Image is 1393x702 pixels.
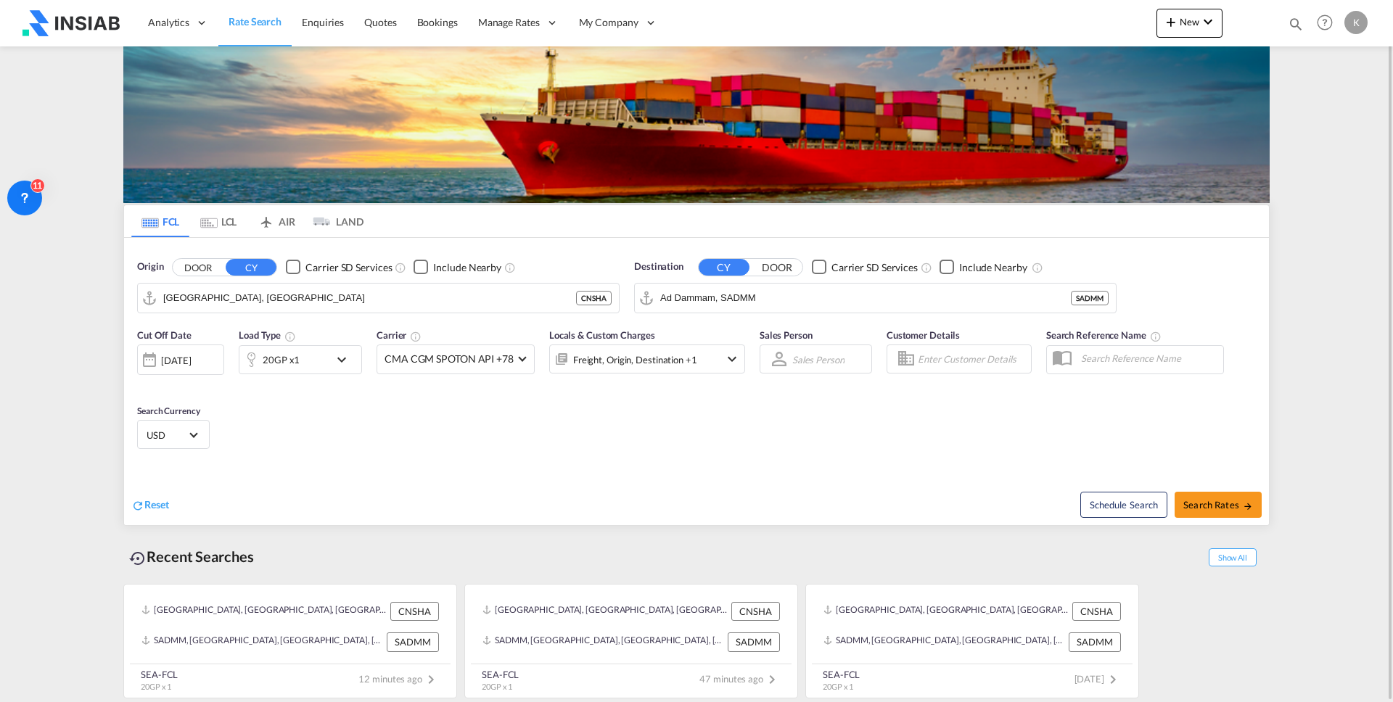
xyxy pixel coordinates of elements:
div: Freight Origin Destination Factory Stuffingicon-chevron-down [549,344,745,373]
md-input-container: Shanghai, CNSHA [138,284,619,313]
span: [DATE] [1074,673,1122,685]
md-icon: icon-chevron-down [723,350,741,368]
span: Quotes [364,16,396,28]
span: Help [1312,10,1337,35]
md-select: Sales Person [791,349,846,370]
div: CNSHA, Shanghai, China, Greater China & Far East Asia, Asia Pacific [823,602,1069,621]
div: SADMM, Ad Dammam, Saudi Arabia, Middle East, Middle East [482,632,724,651]
recent-search-card: [GEOGRAPHIC_DATA], [GEOGRAPHIC_DATA], [GEOGRAPHIC_DATA], [GEOGRAPHIC_DATA] & [GEOGRAPHIC_DATA], [... [805,584,1139,698]
div: [DATE] [137,344,224,375]
div: 20GP x1icon-chevron-down [239,345,362,374]
md-icon: icon-information-outline [284,331,296,342]
div: Help [1312,10,1344,36]
img: LCL+%26+FCL+BACKGROUND.png [123,35,1270,203]
button: CY [699,259,749,276]
recent-search-card: [GEOGRAPHIC_DATA], [GEOGRAPHIC_DATA], [GEOGRAPHIC_DATA], [GEOGRAPHIC_DATA] & [GEOGRAPHIC_DATA], [... [464,584,798,698]
md-icon: icon-chevron-right [1104,671,1122,688]
span: Load Type [239,329,296,341]
div: Carrier SD Services [831,260,918,275]
md-icon: icon-chevron-down [1199,13,1217,30]
span: 20GP x 1 [141,682,171,691]
md-icon: icon-backup-restore [129,550,147,567]
div: CNSHA, Shanghai, China, Greater China & Far East Asia, Asia Pacific [141,602,387,621]
div: SADMM [1069,632,1121,651]
button: Note: By default Schedule search will only considerorigin ports, destination ports and cut off da... [1080,492,1167,518]
span: Cut Off Date [137,329,192,341]
span: Sales Person [760,329,813,341]
md-tab-item: AIR [247,205,305,237]
span: Bookings [417,16,458,28]
md-icon: Unchecked: Ignores neighbouring ports when fetching rates.Checked : Includes neighbouring ports w... [504,262,516,273]
span: Search Currency [137,405,200,416]
div: CNSHA, Shanghai, China, Greater China & Far East Asia, Asia Pacific [482,602,728,621]
md-tab-item: LAND [305,205,363,237]
md-select: Select Currency: $ USDUnited States Dollar [145,424,202,445]
md-pagination-wrapper: Use the left and right arrow keys to navigate between tabs [131,205,363,237]
recent-search-card: [GEOGRAPHIC_DATA], [GEOGRAPHIC_DATA], [GEOGRAPHIC_DATA], [GEOGRAPHIC_DATA] & [GEOGRAPHIC_DATA], [... [123,584,457,698]
div: CNSHA [731,602,780,621]
md-icon: icon-arrow-right [1243,501,1253,511]
span: Customer Details [887,329,960,341]
div: SADMM [1071,291,1109,305]
div: Recent Searches [123,540,260,573]
div: SEA-FCL [141,668,178,681]
md-checkbox: Checkbox No Ink [940,260,1027,275]
md-icon: icon-refresh [131,499,144,512]
span: 20GP x 1 [482,682,512,691]
md-icon: Your search will be saved by the below given name [1150,331,1162,342]
span: Analytics [148,15,189,30]
md-icon: icon-chevron-right [422,671,440,688]
button: icon-plus 400-fgNewicon-chevron-down [1156,9,1223,38]
md-icon: icon-chevron-right [763,671,781,688]
span: 47 minutes ago [699,673,781,685]
span: Reset [144,498,169,511]
md-checkbox: Checkbox No Ink [286,260,392,275]
md-icon: Unchecked: Search for CY (Container Yard) services for all selected carriers.Checked : Search for... [921,262,932,273]
md-icon: Unchecked: Ignores neighbouring ports when fetching rates.Checked : Includes neighbouring ports w... [1032,262,1043,273]
input: Search by Port [163,287,576,309]
div: K [1344,11,1368,34]
md-checkbox: Checkbox No Ink [414,260,501,275]
div: SADMM [387,632,439,651]
div: [DATE] [161,354,191,367]
span: 20GP x 1 [823,682,853,691]
span: Manage Rates [478,15,540,30]
md-icon: icon-magnify [1288,16,1304,32]
span: Show All [1209,548,1257,566]
div: Freight Origin Destination Factory Stuffing [573,350,697,370]
button: Search Ratesicon-arrow-right [1175,492,1262,518]
button: DOOR [752,259,802,276]
div: SEA-FCL [823,668,860,681]
span: New [1162,16,1217,28]
div: Carrier SD Services [305,260,392,275]
img: 0ea05a20c6b511ef93588b618553d863.png [22,7,120,39]
span: Search Reference Name [1046,329,1162,341]
md-datepicker: Select [137,373,148,393]
md-input-container: Ad Dammam, SADMM [635,284,1116,313]
div: SADMM, Ad Dammam, Saudi Arabia, Middle East, Middle East [823,632,1065,651]
span: Search Rates [1183,499,1253,511]
span: Destination [634,260,683,274]
span: My Company [579,15,638,30]
button: CY [226,259,276,276]
md-icon: icon-chevron-down [333,351,358,368]
div: CNSHA [390,602,439,621]
div: SADMM, Ad Dammam, Saudi Arabia, Middle East, Middle East [141,632,383,651]
md-checkbox: Checkbox No Ink [812,260,918,275]
div: CNSHA [576,291,612,305]
md-icon: icon-plus 400-fg [1162,13,1180,30]
div: 20GP x1 [263,350,300,370]
span: 12 minutes ago [358,673,440,685]
div: SADMM [728,632,780,651]
div: icon-magnify [1288,16,1304,38]
span: Origin [137,260,163,274]
span: USD [147,429,187,442]
md-icon: Unchecked: Search for CY (Container Yard) services for all selected carriers.Checked : Search for... [395,262,406,273]
span: Locals & Custom Charges [549,329,655,341]
div: CNSHA [1072,602,1121,621]
input: Enter Customer Details [918,348,1027,370]
span: Enquiries [302,16,344,28]
span: CMA CGM SPOTON API +78 [385,352,514,366]
div: icon-refreshReset [131,497,169,513]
